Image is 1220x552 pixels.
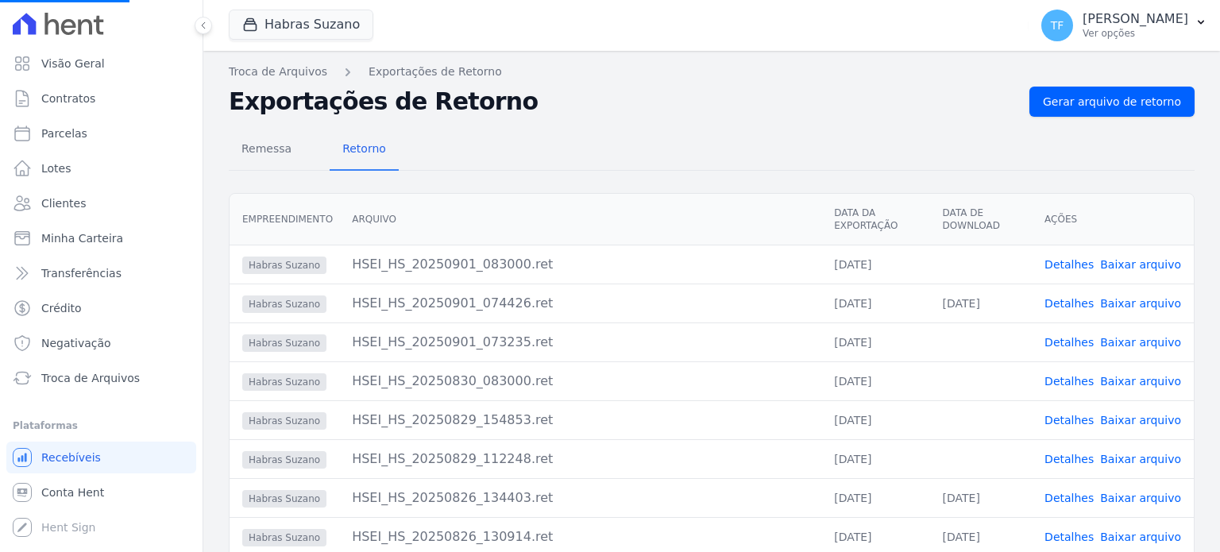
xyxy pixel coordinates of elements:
[229,10,373,40] button: Habras Suzano
[1043,94,1181,110] span: Gerar arquivo de retorno
[41,300,82,316] span: Crédito
[41,265,122,281] span: Transferências
[242,334,326,352] span: Habras Suzano
[242,529,326,546] span: Habras Suzano
[821,439,929,478] td: [DATE]
[6,292,196,324] a: Crédito
[330,129,399,171] a: Retorno
[6,222,196,254] a: Minha Carteira
[821,478,929,517] td: [DATE]
[242,373,326,391] span: Habras Suzano
[821,194,929,245] th: Data da Exportação
[369,64,502,80] a: Exportações de Retorno
[333,133,396,164] span: Retorno
[1029,87,1195,117] a: Gerar arquivo de retorno
[1044,297,1094,310] a: Detalhes
[6,327,196,359] a: Negativação
[821,361,929,400] td: [DATE]
[242,451,326,469] span: Habras Suzano
[1044,336,1094,349] a: Detalhes
[1083,27,1188,40] p: Ver opções
[821,245,929,284] td: [DATE]
[1100,453,1181,465] a: Baixar arquivo
[352,294,809,313] div: HSEI_HS_20250901_074426.ret
[1029,3,1220,48] button: TF [PERSON_NAME] Ver opções
[242,412,326,430] span: Habras Suzano
[821,400,929,439] td: [DATE]
[41,484,104,500] span: Conta Hent
[1051,20,1064,31] span: TF
[352,333,809,352] div: HSEI_HS_20250901_073235.ret
[352,527,809,546] div: HSEI_HS_20250826_130914.ret
[232,133,301,164] span: Remessa
[821,284,929,322] td: [DATE]
[6,118,196,149] a: Parcelas
[41,91,95,106] span: Contratos
[352,411,809,430] div: HSEI_HS_20250829_154853.ret
[1044,414,1094,427] a: Detalhes
[242,490,326,508] span: Habras Suzano
[229,64,327,80] a: Troca de Arquivos
[6,187,196,219] a: Clientes
[352,488,809,508] div: HSEI_HS_20250826_134403.ret
[41,230,123,246] span: Minha Carteira
[41,160,71,176] span: Lotes
[229,64,1195,80] nav: Breadcrumb
[242,295,326,313] span: Habras Suzano
[41,370,140,386] span: Troca de Arquivos
[339,194,821,245] th: Arquivo
[6,362,196,394] a: Troca de Arquivos
[352,372,809,391] div: HSEI_HS_20250830_083000.ret
[1044,453,1094,465] a: Detalhes
[1044,531,1094,543] a: Detalhes
[1044,492,1094,504] a: Detalhes
[229,129,304,171] a: Remessa
[229,87,1017,116] h2: Exportações de Retorno
[1083,11,1188,27] p: [PERSON_NAME]
[1100,375,1181,388] a: Baixar arquivo
[41,56,105,71] span: Visão Geral
[6,477,196,508] a: Conta Hent
[352,255,809,274] div: HSEI_HS_20250901_083000.ret
[1100,336,1181,349] a: Baixar arquivo
[6,257,196,289] a: Transferências
[6,442,196,473] a: Recebíveis
[930,478,1033,517] td: [DATE]
[1100,414,1181,427] a: Baixar arquivo
[1100,531,1181,543] a: Baixar arquivo
[41,335,111,351] span: Negativação
[930,194,1033,245] th: Data de Download
[41,450,101,465] span: Recebíveis
[1044,258,1094,271] a: Detalhes
[6,83,196,114] a: Contratos
[1032,194,1194,245] th: Ações
[229,129,399,171] nav: Tab selector
[230,194,339,245] th: Empreendimento
[41,125,87,141] span: Parcelas
[1044,375,1094,388] a: Detalhes
[6,152,196,184] a: Lotes
[821,322,929,361] td: [DATE]
[41,195,86,211] span: Clientes
[1100,258,1181,271] a: Baixar arquivo
[13,416,190,435] div: Plataformas
[1100,492,1181,504] a: Baixar arquivo
[242,257,326,274] span: Habras Suzano
[352,450,809,469] div: HSEI_HS_20250829_112248.ret
[1100,297,1181,310] a: Baixar arquivo
[6,48,196,79] a: Visão Geral
[930,284,1033,322] td: [DATE]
